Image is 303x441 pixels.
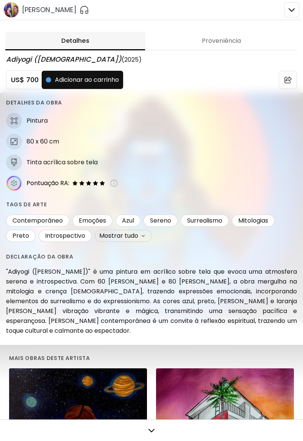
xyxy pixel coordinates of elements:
img: filled-star-icon [78,180,85,187]
h5: US$ 700 [6,75,42,84]
img: filled-star-icon [99,180,106,187]
span: Azul [117,217,139,225]
img: share [284,76,292,84]
img: info-icon [110,179,118,187]
span: Adicionar ao carrinho [46,75,119,84]
span: Sereno [145,217,176,225]
button: Mostrar tudo [95,230,152,242]
h6: Mais obras deste artista [9,354,294,362]
span: Mitologias [234,217,273,225]
span: Contemporâneo [8,217,67,225]
span: Pontuação RA: [27,179,69,187]
span: Detalhes [10,36,141,45]
h6: "Adiyogi ([PERSON_NAME])" é uma pintura em acrílico sobre tela que evoca uma atmosfera serena e i... [6,267,297,336]
span: Surrealismo [183,217,227,225]
img: discipline [6,113,22,129]
h6: Declaração da obra [6,252,297,261]
h6: Tags de arte [6,200,297,209]
img: arrowDown [147,426,156,435]
span: Emoções [74,217,111,225]
button: share [279,71,297,89]
span: (2025) [122,55,142,64]
span: Preto [8,232,34,240]
button: Adicionar ao carrinho [42,71,123,89]
img: medium [6,154,22,170]
img: icon [6,175,22,191]
h6: Tinta acrílica sobre tela [27,158,297,167]
h6: Mostrar tudo [99,231,138,241]
h6: Pintura [27,117,297,125]
img: filled-star-icon [92,180,99,187]
h6: Detalhes da obra [6,98,297,107]
span: Proveniência [150,36,293,45]
img: dimensions [6,134,22,150]
span: Introspectivo [41,232,90,240]
img: filled-star-icon [85,180,92,187]
img: filled-star-icon [72,180,78,187]
span: Adiyogi ([DEMOGRAPHIC_DATA]) [6,55,122,64]
h6: 80 x 60 cm [27,137,297,146]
